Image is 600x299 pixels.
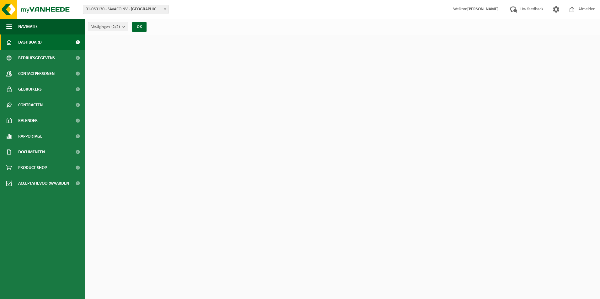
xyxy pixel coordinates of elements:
[111,25,120,29] count: (2/2)
[83,5,168,14] span: 01-060130 - SAVACO NV - KORTRIJK
[18,113,38,129] span: Kalender
[18,19,38,34] span: Navigatie
[18,97,43,113] span: Contracten
[18,81,42,97] span: Gebruikers
[91,22,120,32] span: Vestigingen
[467,7,499,12] strong: [PERSON_NAME]
[88,22,128,31] button: Vestigingen(2/2)
[18,160,47,176] span: Product Shop
[132,22,147,32] button: OK
[18,176,69,191] span: Acceptatievoorwaarden
[18,144,45,160] span: Documenten
[18,34,42,50] span: Dashboard
[18,129,42,144] span: Rapportage
[18,66,55,81] span: Contactpersonen
[18,50,55,66] span: Bedrijfsgegevens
